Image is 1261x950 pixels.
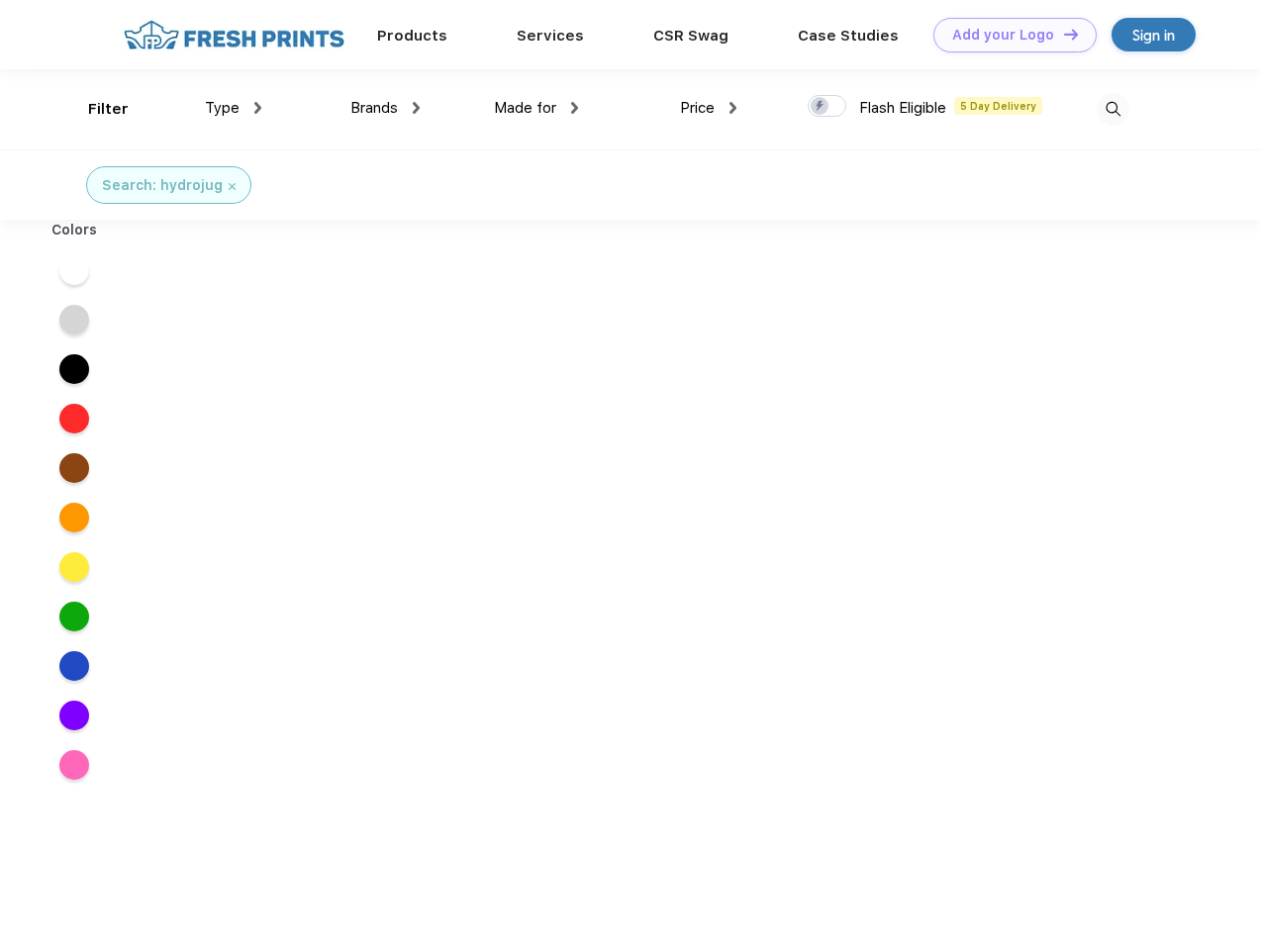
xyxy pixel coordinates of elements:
[494,99,556,117] span: Made for
[118,18,350,52] img: fo%20logo%202.webp
[1097,93,1129,126] img: desktop_search.svg
[952,27,1054,44] div: Add your Logo
[729,102,736,114] img: dropdown.png
[1112,18,1196,51] a: Sign in
[1132,24,1175,47] div: Sign in
[205,99,240,117] span: Type
[254,102,261,114] img: dropdown.png
[102,175,223,196] div: Search: hydrojug
[229,183,236,190] img: filter_cancel.svg
[350,99,398,117] span: Brands
[377,27,447,45] a: Products
[859,99,946,117] span: Flash Eligible
[571,102,578,114] img: dropdown.png
[88,98,129,121] div: Filter
[413,102,420,114] img: dropdown.png
[680,99,715,117] span: Price
[1064,29,1078,40] img: DT
[37,220,113,240] div: Colors
[954,97,1042,115] span: 5 Day Delivery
